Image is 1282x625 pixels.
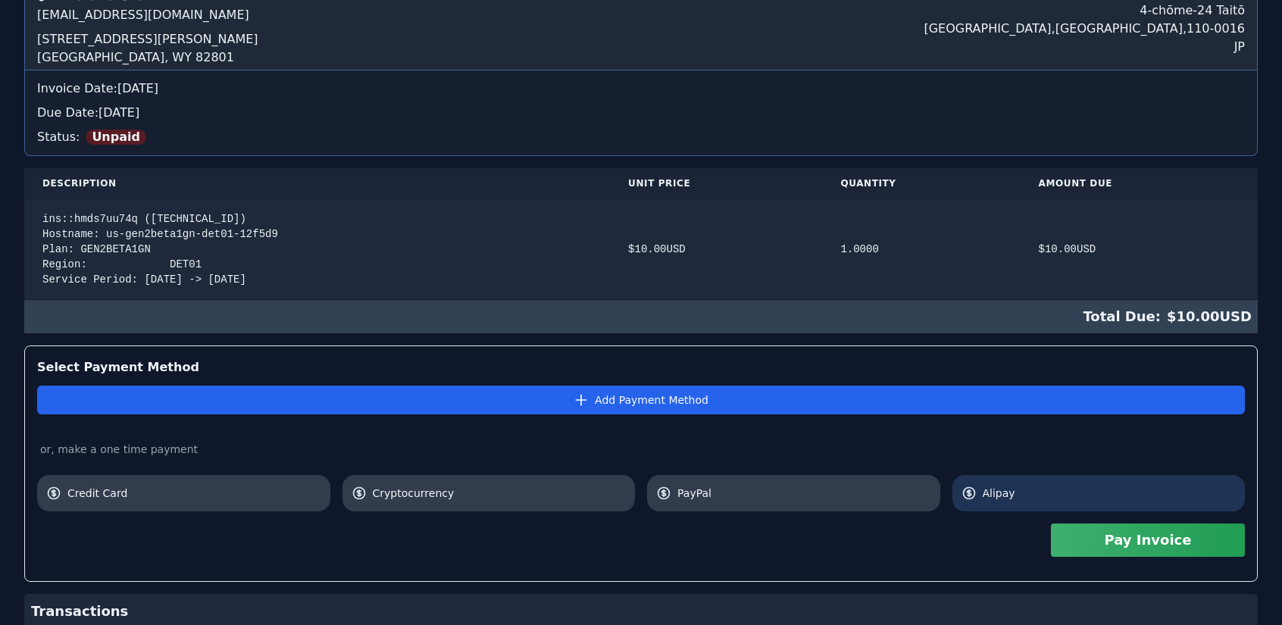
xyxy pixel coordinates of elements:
div: 4-chōme-24 Taitō [924,2,1245,20]
span: Total Due: [1083,306,1167,327]
div: ins::hmds7uu74q ([TECHNICAL_ID]) Hostname: us-gen2beta1gn-det01-12f5d9 Plan: GEN2BETA1GN Region: ... [42,211,592,287]
div: [GEOGRAPHIC_DATA], WY 82801 [37,48,258,67]
div: [EMAIL_ADDRESS][DOMAIN_NAME] [37,3,258,30]
span: Alipay [983,486,1237,501]
div: $ 10.00 USD [24,300,1258,333]
button: Pay Invoice [1051,523,1245,557]
span: PayPal [677,486,931,501]
th: Unit Price [610,168,822,199]
div: Status: [37,122,1245,146]
th: Amount Due [1021,168,1258,199]
div: $ 10.00 USD [628,242,804,257]
div: or, make a one time payment [37,442,1245,457]
button: Add Payment Method [37,386,1245,414]
div: 1.0000 [840,242,1002,257]
span: Unpaid [86,130,146,145]
div: $ 10.00 USD [1039,242,1240,257]
div: [GEOGRAPHIC_DATA] , [GEOGRAPHIC_DATA] , 110-0016 [924,20,1245,38]
span: Credit Card [67,486,321,501]
div: Select Payment Method [37,358,1245,377]
div: Due Date: [DATE] [37,104,1245,122]
div: [STREET_ADDRESS][PERSON_NAME] [37,30,258,48]
th: Quantity [822,168,1020,199]
div: JP [924,38,1245,56]
span: Cryptocurrency [373,486,627,501]
div: Invoice Date: [DATE] [37,80,1245,98]
th: Description [24,168,610,199]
